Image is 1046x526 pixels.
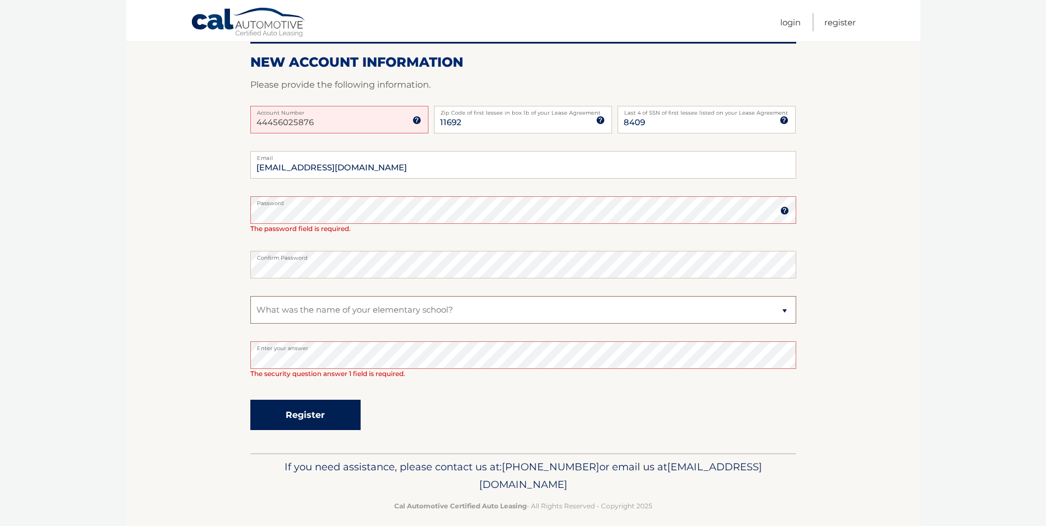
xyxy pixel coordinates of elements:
[618,106,796,133] input: SSN or EIN (last 4 digits only)
[250,251,796,260] label: Confirm Password
[596,116,605,125] img: tooltip.svg
[250,369,405,378] span: The security question answer 1 field is required.
[780,13,801,31] a: Login
[394,502,527,510] strong: Cal Automotive Certified Auto Leasing
[250,151,796,160] label: Email
[250,77,796,93] p: Please provide the following information.
[618,106,796,115] label: Last 4 of SSN of first lessee listed on your Lease Agreement
[258,500,789,512] p: - All Rights Reserved - Copyright 2025
[250,196,796,205] label: Password
[250,341,796,350] label: Enter your answer
[502,460,599,473] span: [PHONE_NUMBER]
[250,54,796,71] h2: New Account Information
[258,458,789,493] p: If you need assistance, please contact us at: or email us at
[250,106,428,115] label: Account Number
[250,106,428,133] input: Account Number
[191,7,307,39] a: Cal Automotive
[479,460,762,491] span: [EMAIL_ADDRESS][DOMAIN_NAME]
[780,206,789,215] img: tooltip.svg
[780,116,788,125] img: tooltip.svg
[434,106,612,115] label: Zip Code of first lessee in box 1b of your Lease Agreement
[824,13,856,31] a: Register
[250,151,796,179] input: Email
[250,400,361,430] button: Register
[412,116,421,125] img: tooltip.svg
[434,106,612,133] input: Zip Code
[250,224,351,233] span: The password field is required.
